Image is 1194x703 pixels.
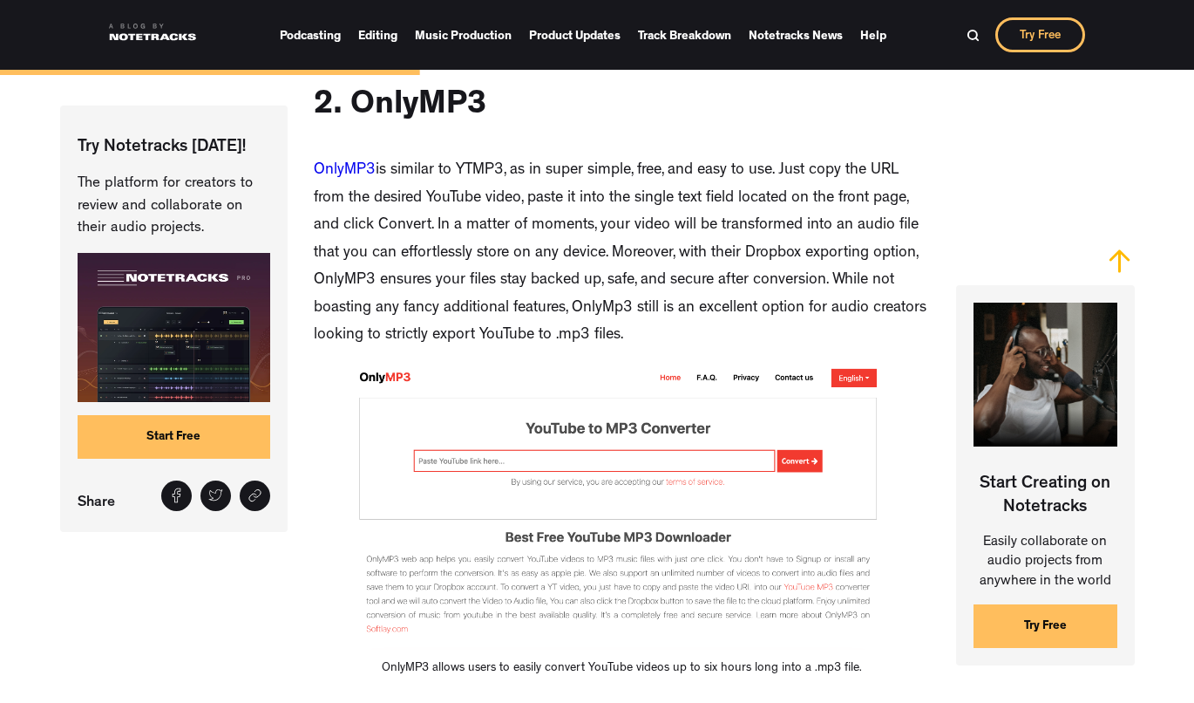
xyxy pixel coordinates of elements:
[248,488,262,503] img: Share link icon
[314,163,376,179] a: OnlyMP3
[161,481,192,511] a: Share on Facebook
[974,604,1117,648] a: Try Free
[860,23,886,48] a: Help
[78,173,270,240] p: The platform for creators to review and collaborate on their audio projects.
[314,86,486,128] h2: 2. OnlyMP3
[314,158,930,351] p: is similar to YTMP3, as in super simple, free, and easy to use. Just copy the URL from the desire...
[280,23,341,48] a: Podcasting
[967,29,980,42] img: Search Bar
[529,23,621,48] a: Product Updates
[314,659,930,677] figcaption: OnlyMP3 allows users to easily convert YouTube videos up to six hours long into a .mp3 file.
[638,23,731,48] a: Track Breakdown
[995,17,1085,52] a: Try Free
[956,533,1135,591] p: Easily collaborate on audio projects from anywhere in the world
[415,23,512,48] a: Music Production
[78,489,124,515] p: Share
[956,460,1135,520] p: Start Creating on Notetracks
[78,136,270,160] p: Try Notetracks [DATE]!
[749,23,843,48] a: Notetracks News
[200,481,231,511] a: Tweet
[358,23,397,48] a: Editing
[78,415,270,459] a: Start Free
